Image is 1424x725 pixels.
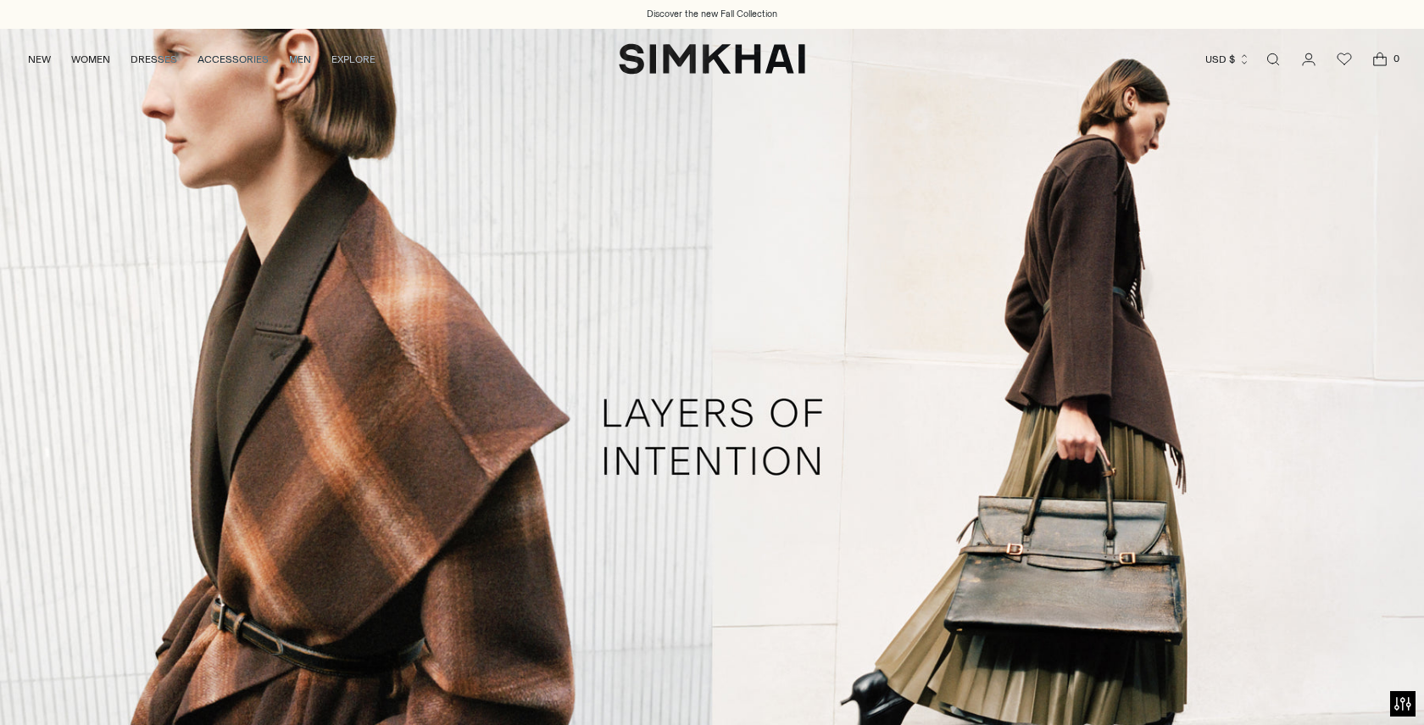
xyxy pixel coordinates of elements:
[1292,42,1326,76] a: Go to the account page
[28,41,51,78] a: NEW
[131,41,177,78] a: DRESSES
[1205,41,1250,78] button: USD $
[197,41,269,78] a: ACCESSORIES
[619,42,805,75] a: SIMKHAI
[1256,42,1290,76] a: Open search modal
[289,41,311,78] a: MEN
[647,8,777,21] a: Discover the new Fall Collection
[71,41,110,78] a: WOMEN
[331,41,375,78] a: EXPLORE
[1327,42,1361,76] a: Wishlist
[1388,51,1404,66] span: 0
[1363,42,1397,76] a: Open cart modal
